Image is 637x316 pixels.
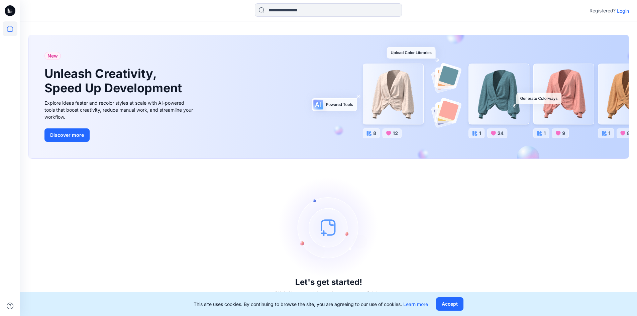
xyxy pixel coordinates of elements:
a: Discover more [44,128,195,142]
p: Login [617,7,629,14]
p: This site uses cookies. By continuing to browse the site, you are agreeing to our use of cookies. [194,301,428,308]
button: Accept [436,297,463,311]
img: empty-state-image.svg [279,177,379,278]
span: New [47,52,58,60]
div: Explore ideas faster and recolor styles at scale with AI-powered tools that boost creativity, red... [44,99,195,120]
a: Learn more [403,301,428,307]
h3: Let's get started! [295,278,362,287]
p: Click New to add a style or create a folder. [274,290,383,298]
button: Discover more [44,128,90,142]
h1: Unleash Creativity, Speed Up Development [44,67,185,95]
p: Registered? [590,7,616,15]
